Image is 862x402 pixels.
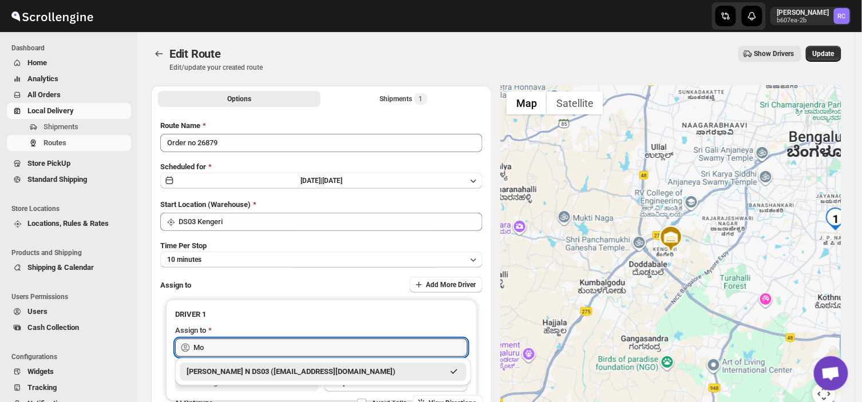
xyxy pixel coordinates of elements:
[11,352,132,361] span: Configurations
[806,46,841,62] button: Update
[160,134,483,152] input: Eg: Bengaluru Route
[7,87,131,103] button: All Orders
[27,175,87,184] span: Standard Shipping
[7,380,131,396] button: Tracking
[7,135,131,151] button: Routes
[838,13,846,20] text: RC
[11,248,132,257] span: Products and Shipping
[160,162,206,171] span: Scheduled for
[193,339,468,357] input: Search assignee
[300,177,322,185] span: [DATE] |
[834,8,850,24] span: Rahul Chopra
[160,121,200,130] span: Route Name
[754,49,794,58] span: Show Drivers
[814,356,848,391] a: Open chat
[158,91,321,107] button: All Route Options
[27,219,109,228] span: Locations, Rules & Rates
[824,208,847,230] div: 1
[7,216,131,232] button: Locations, Rules & Rates
[410,277,483,293] button: Add More Driver
[227,94,251,104] span: Options
[27,383,57,392] span: Tracking
[547,91,603,114] button: Show satellite imagery
[7,260,131,276] button: Shipping & Calendar
[167,255,201,264] span: 10 minutes
[175,325,206,336] div: Assign to
[7,364,131,380] button: Widgets
[151,46,167,62] button: Routes
[27,263,94,272] span: Shipping & Calendar
[175,309,468,320] h3: DRIVER 1
[507,91,547,114] button: Show street map
[419,94,423,104] span: 1
[11,43,132,53] span: Dashboard
[160,173,483,189] button: [DATE]|[DATE]
[27,90,61,99] span: All Orders
[7,71,131,87] button: Analytics
[44,122,78,131] span: Shipments
[169,47,221,61] span: Edit Route
[44,138,66,147] span: Routes
[7,304,131,320] button: Users
[160,252,483,268] button: 10 minutes
[27,74,58,83] span: Analytics
[7,119,131,135] button: Shipments
[160,281,191,289] span: Assign to
[160,241,207,250] span: Time Per Stop
[9,2,95,30] img: ScrollEngine
[322,177,342,185] span: [DATE]
[777,8,829,17] p: [PERSON_NAME]
[380,93,428,105] div: Shipments
[27,307,48,316] span: Users
[323,91,485,107] button: Selected Shipments
[27,58,47,67] span: Home
[175,363,471,381] li: Mohan Kumar N DS03 (tototi9961@ofacer.com)
[7,55,131,71] button: Home
[7,320,131,336] button: Cash Collection
[738,46,801,62] button: Show Drivers
[187,366,444,377] div: [PERSON_NAME] N DS03 ([EMAIL_ADDRESS][DOMAIN_NAME])
[27,367,54,376] span: Widgets
[169,63,263,72] p: Edit/update your created route
[160,200,251,209] span: Start Location (Warehouse)
[27,323,79,332] span: Cash Collection
[777,17,829,24] p: b607ea-2b
[770,7,851,25] button: User menu
[426,280,476,289] span: Add More Driver
[179,213,483,231] input: Search location
[813,49,835,58] span: Update
[27,106,74,115] span: Local Delivery
[27,159,70,168] span: Store PickUp
[11,204,132,213] span: Store Locations
[11,292,132,301] span: Users Permissions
